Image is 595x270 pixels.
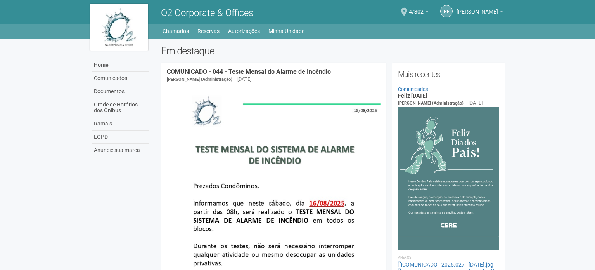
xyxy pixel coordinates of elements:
[409,1,424,15] span: 4/302
[398,92,427,99] a: Feliz [DATE]
[90,4,148,51] img: logo.jpg
[398,101,464,106] span: [PERSON_NAME] (Administração)
[92,117,149,131] a: Ramais
[398,107,499,250] img: COMUNICADO%20-%202025.027%20-%20Dia%20dos%20Pais.jpg
[398,254,499,261] li: Anexos
[92,144,149,157] a: Anuncie sua marca
[92,72,149,85] a: Comunicados
[398,261,493,268] a: COMUNICADO - 2025.027 - [DATE].jpg
[92,98,149,117] a: Grade de Horários dos Ônibus
[398,86,428,92] a: Comunicados
[161,45,505,57] h2: Em destaque
[161,7,253,18] span: O2 Corporate & Offices
[469,99,483,106] div: [DATE]
[440,5,453,17] a: PF
[167,68,331,75] a: COMUNICADO - 044 - Teste Mensal do Alarme de Incêndio
[409,10,429,16] a: 4/302
[92,131,149,144] a: LGPD
[197,26,220,37] a: Reservas
[163,26,189,37] a: Chamados
[237,76,251,83] div: [DATE]
[228,26,260,37] a: Autorizações
[167,77,232,82] span: [PERSON_NAME] (Administração)
[268,26,304,37] a: Minha Unidade
[92,59,149,72] a: Home
[92,85,149,98] a: Documentos
[457,1,498,15] span: PRISCILLA FREITAS
[398,68,499,80] h2: Mais recentes
[457,10,503,16] a: [PERSON_NAME]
